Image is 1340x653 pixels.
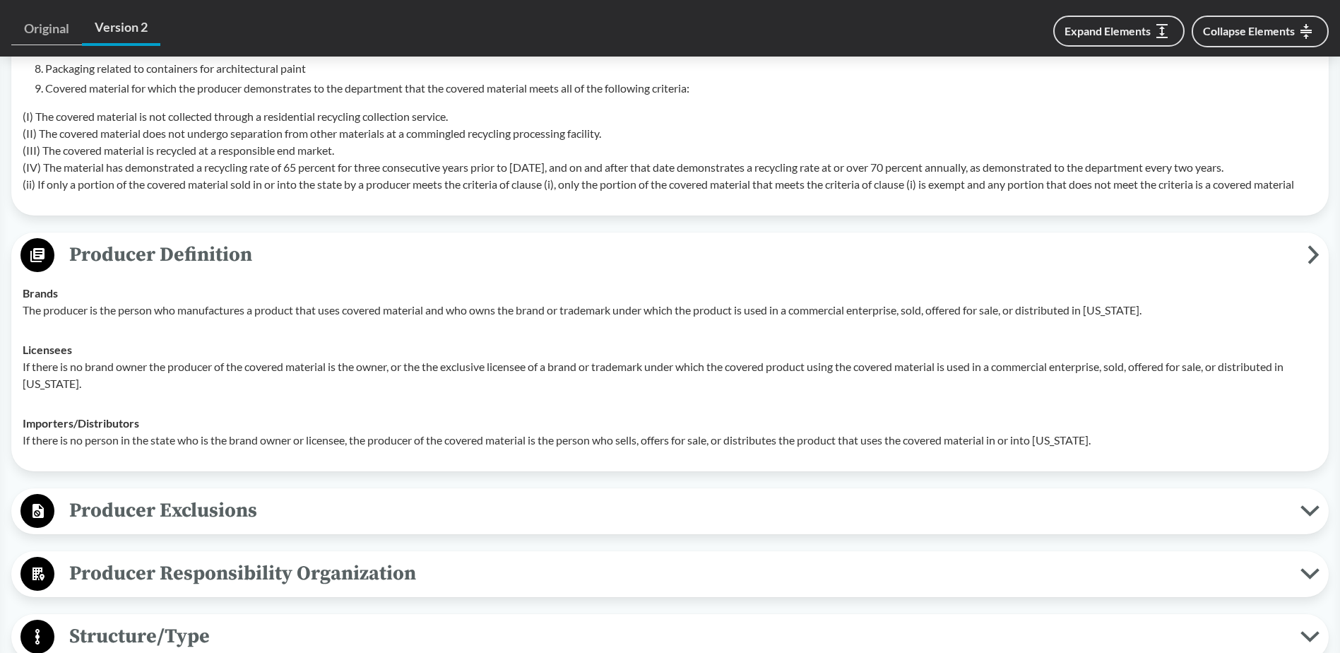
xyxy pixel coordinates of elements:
[45,60,1317,77] li: Packaging related to containers for architectural paint
[11,13,82,45] a: Original
[16,556,1324,592] button: Producer Responsibility Organization
[16,237,1324,273] button: Producer Definition
[23,108,1317,193] p: (I) The covered material is not collected through a residential recycling collection service. (II...
[54,620,1300,652] span: Structure/Type
[23,358,1317,392] p: If there is no brand owner the producer of the covered material is the owner, or the the exclusiv...
[23,302,1317,319] p: The producer is the person who manufactures a product that uses covered material and who owns the...
[1192,16,1329,47] button: Collapse Elements
[23,432,1317,449] p: If there is no person in the state who is the brand owner or licensee, the producer of the covere...
[23,343,72,356] strong: Licensees
[1053,16,1185,47] button: Expand Elements
[54,558,1300,589] span: Producer Responsibility Organization
[23,286,58,300] strong: Brands
[54,495,1300,526] span: Producer Exclusions
[23,416,139,430] strong: Importers/​Distributors
[45,80,1317,97] li: Covered material for which the producer demonstrates to the department that the covered material ...
[16,493,1324,529] button: Producer Exclusions
[54,239,1308,271] span: Producer Definition
[82,11,160,46] a: Version 2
